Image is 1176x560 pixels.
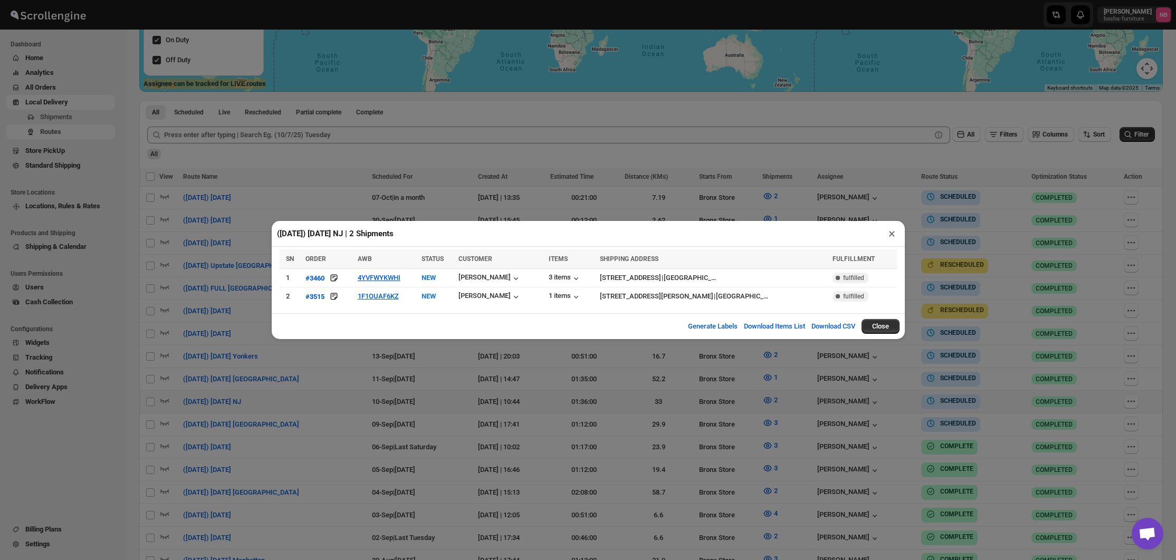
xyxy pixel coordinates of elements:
button: Download Items List [738,316,811,337]
td: 1 [280,269,302,287]
a: Open chat [1132,518,1163,549]
div: [STREET_ADDRESS] [600,273,661,283]
button: [PERSON_NAME] [458,273,521,284]
button: #3460 [305,273,324,283]
button: [PERSON_NAME] [458,292,521,302]
td: 2 [280,287,302,306]
button: 4YVFWYKWHI [358,274,400,282]
button: 1 items [549,292,581,302]
span: AWB [358,255,372,263]
span: ITEMS [549,255,568,263]
button: #3515 [305,291,324,302]
span: SN [286,255,294,263]
button: 3 items [549,273,581,284]
button: × [884,226,900,241]
div: #3515 [305,293,324,301]
div: [STREET_ADDRESS][PERSON_NAME] [600,291,713,302]
button: Generate Labels [682,316,744,337]
span: fulfilled [843,274,864,282]
h2: ([DATE]) [DATE] NJ | 2 Shipments [277,228,394,239]
div: [GEOGRAPHIC_DATA] [664,273,720,283]
button: Download CSV [805,316,862,337]
div: | [600,291,826,302]
span: NEW [422,292,436,300]
span: fulfilled [843,292,864,301]
span: SHIPPING ADDRESS [600,255,658,263]
button: Close [862,319,900,334]
span: FULFILLMENT [833,255,875,263]
div: | [600,273,826,283]
span: CUSTOMER [458,255,492,263]
div: [GEOGRAPHIC_DATA] [716,291,772,302]
span: STATUS [422,255,444,263]
button: 1F1OUAF6KZ [358,292,399,300]
div: #3460 [305,274,324,282]
span: NEW [422,274,436,282]
span: ORDER [305,255,326,263]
